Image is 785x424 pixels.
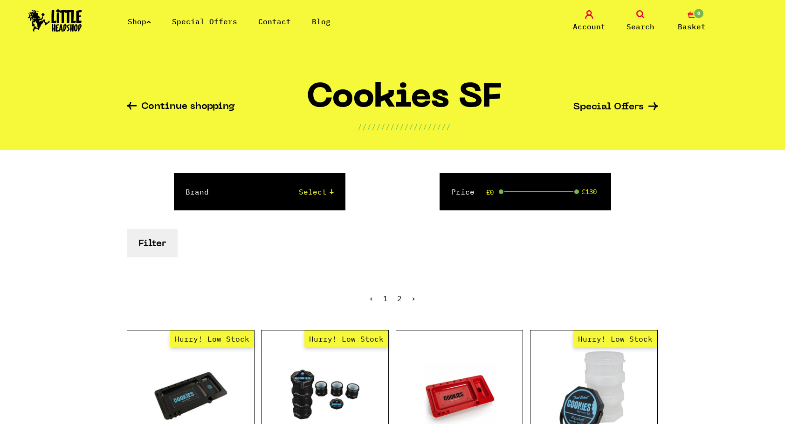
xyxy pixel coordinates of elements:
li: « Previous [369,295,374,302]
h1: Cookies SF [306,82,502,121]
a: Shop [128,17,151,26]
span: Basket [678,21,706,32]
span: ‹ [369,294,374,303]
p: //////////////////// [358,121,451,132]
span: Search [627,21,654,32]
a: Blog [312,17,331,26]
span: £0 [486,188,494,196]
a: Continue shopping [127,102,235,113]
a: Search [617,10,664,32]
span: 0 [693,8,704,19]
a: Special Offers [573,102,658,112]
span: Hurry! Low Stock [170,330,254,347]
a: 0 Basket [668,10,715,32]
img: Little Head Shop Logo [28,9,82,32]
a: 2 [397,294,402,303]
span: Account [573,21,606,32]
span: £130 [582,188,597,195]
label: Price [451,186,475,197]
span: Hurry! Low Stock [304,330,388,347]
button: Filter [127,229,178,257]
a: Contact [258,17,291,26]
span: Hurry! Low Stock [573,330,657,347]
span: 1 [383,294,388,303]
a: Special Offers [172,17,237,26]
label: Brand [186,186,209,197]
a: Next » [411,294,416,303]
